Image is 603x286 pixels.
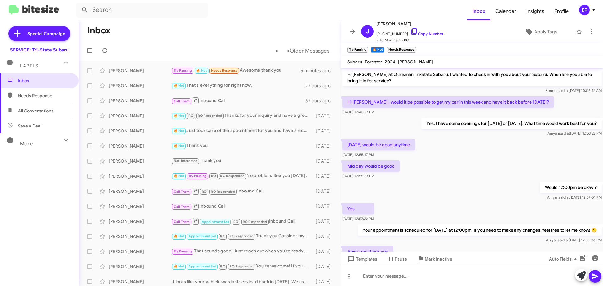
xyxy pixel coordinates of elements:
[171,233,312,240] div: Thank you Consider my request for exclusive deal that was posted
[467,2,490,20] a: Inbox
[286,47,290,55] span: »
[10,47,69,53] div: SERVICE: Tri-State Subaru
[171,97,305,105] div: Inbound Call
[174,144,184,148] span: 🔥 Hot
[347,47,368,53] small: Try Pausing
[174,114,184,118] span: 🔥 Hot
[18,123,41,129] span: Save a Deal
[171,112,312,119] div: Thanks for your inquiry and have a great weekend. [PERSON_NAME]
[174,205,190,209] span: Call Them
[171,278,312,285] div: It looks like your vehicle was last serviced back in [DATE]. We usually recommend servicing your ...
[290,47,329,54] span: Older Messages
[20,63,38,69] span: Labels
[312,263,336,270] div: [DATE]
[171,202,312,210] div: Inbound Call
[544,253,584,265] button: Auto Fields
[109,218,171,224] div: [PERSON_NAME]
[312,203,336,209] div: [DATE]
[109,278,171,285] div: [PERSON_NAME]
[171,248,312,255] div: That sounds good! Just reach out when you're ready, and I'll help you schedule the appointment. T...
[549,253,579,265] span: Auto Fields
[211,68,238,73] span: Needs Response
[549,2,574,20] a: Profile
[385,59,395,65] span: 2024
[109,248,171,255] div: [PERSON_NAME]
[174,84,184,88] span: 🔥 Hot
[312,143,336,149] div: [DATE]
[171,263,312,270] div: You're welcome! If you have any other questions or need further assistance, feel free to ask. 🙂
[342,96,554,108] p: Hi [PERSON_NAME] , would it be possible to get my car in this week and have it back before [DATE]?
[547,131,602,136] span: Aniyah [DATE] 12:53:22 PM
[171,142,312,149] div: Thank you
[312,158,336,164] div: [DATE]
[341,253,382,265] button: Templates
[425,253,452,265] span: Mark Inactive
[109,67,171,74] div: [PERSON_NAME]
[365,59,382,65] span: Forester
[376,28,443,37] span: [PHONE_NUMBER]
[188,234,216,238] span: Appointment Set
[371,47,384,53] small: 🔥 Hot
[312,173,336,179] div: [DATE]
[358,224,602,236] p: Your appointment is scheduled for [DATE] at 12:00pm. If you need to make any changes, feel free t...
[109,113,171,119] div: [PERSON_NAME]
[376,20,443,28] span: [PERSON_NAME]
[174,234,184,238] span: 🔥 Hot
[342,110,374,114] span: [DATE] 12:46:27 PM
[233,220,238,224] span: RO
[342,174,374,178] span: [DATE] 12:55:33 PM
[109,203,171,209] div: [PERSON_NAME]
[171,157,312,165] div: Thank you
[18,78,71,84] span: Inbox
[382,253,412,265] button: Pause
[76,3,208,18] input: Search
[412,253,457,265] button: Mark Inactive
[490,2,521,20] a: Calendar
[220,264,225,268] span: RO
[196,68,207,73] span: 🔥 Hot
[387,47,416,53] small: Needs Response
[20,141,33,147] span: More
[272,44,333,57] nav: Page navigation example
[342,139,415,150] p: [DATE] would be good anytime
[87,25,111,35] h1: Inbox
[211,190,235,194] span: RO Responded
[109,143,171,149] div: [PERSON_NAME]
[171,217,312,225] div: Inbound Call
[174,174,184,178] span: 🔥 Hot
[366,26,369,36] span: J
[230,234,254,238] span: RO Responded
[398,59,433,65] span: [PERSON_NAME]
[312,128,336,134] div: [DATE]
[546,88,602,93] span: Sender [DATE] 10:06:12 AM
[202,190,207,194] span: RO
[312,113,336,119] div: [DATE]
[109,83,171,89] div: [PERSON_NAME]
[282,44,333,57] button: Next
[546,238,602,242] span: Aniyah [DATE] 12:58:06 PM
[109,233,171,240] div: [PERSON_NAME]
[559,131,570,136] span: said at
[171,82,305,89] div: That's everything for right now.
[171,127,312,134] div: Just took care of the appointment for you and have a nice week. [PERSON_NAME]
[301,67,336,74] div: 5 minutes ago
[171,172,312,180] div: No problem. See you [DATE].
[342,69,602,86] p: Hi [PERSON_NAME] at Ourisman Tri-State Subaru. I wanted to check in with you about your Subaru. W...
[534,26,557,37] span: Apply Tags
[558,88,569,93] span: said at
[109,128,171,134] div: [PERSON_NAME]
[188,174,207,178] span: Try Pausing
[312,233,336,240] div: [DATE]
[421,118,602,129] p: Yes, I have some openings for [DATE] or [DATE]. What time would work best for you?
[18,108,53,114] span: All Conversations
[558,238,569,242] span: said at
[342,203,374,214] p: Yes
[342,216,374,221] span: [DATE] 12:57:22 PM
[312,218,336,224] div: [DATE]
[305,83,336,89] div: 2 hours ago
[410,31,443,36] a: Copy Number
[174,68,192,73] span: Try Pausing
[174,249,192,253] span: Try Pausing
